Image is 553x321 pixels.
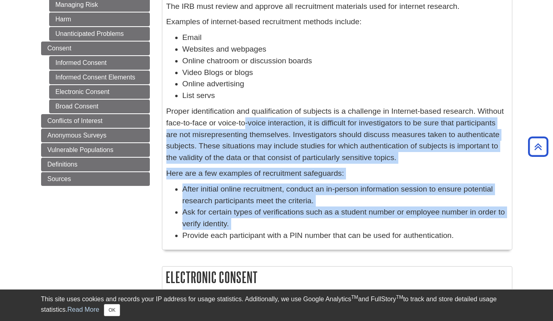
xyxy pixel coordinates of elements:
[182,78,508,90] li: Online advertising
[48,45,72,52] span: Consent
[49,71,150,84] a: Informed Consent Elements
[166,168,508,179] p: Here are a few examples of recruitment safeguards:
[166,106,508,164] p: Proper identification and qualification of subjects is a challenge in Internet-based research. Wi...
[41,158,150,171] a: Definitions
[351,294,358,300] sup: TM
[49,13,150,26] a: Harm
[49,85,150,99] a: Electronic Consent
[49,56,150,70] a: Informed Consent
[182,206,508,230] li: Ask for certain types of verifications such as a student number or employee number in order to ve...
[166,1,508,13] p: The IRB must review and approve all recruitment materials used for internet research.
[41,42,150,55] a: Consent
[49,27,150,41] a: Unanticipated Problems
[48,132,107,139] span: Anonymous Surveys
[48,117,103,124] span: Conflicts of Interest
[162,267,512,288] h2: Electronic Consent
[48,146,114,153] span: Vulnerable Populations
[67,306,99,313] a: Read More
[182,183,508,207] li: After initial online recruitment, conduct an in-person information session to ensure potential re...
[166,16,508,28] p: Examples of internet-based recruitment methods include:
[182,55,508,67] li: Online chatroom or discussion boards
[41,143,150,157] a: Vulnerable Populations
[48,175,71,182] span: Sources
[41,114,150,128] a: Conflicts of Interest
[396,294,403,300] sup: TM
[182,90,508,102] li: List servs
[104,304,120,316] button: Close
[182,44,508,55] li: Websites and webpages
[182,32,508,44] li: Email
[41,129,150,142] a: Anonymous Surveys
[525,141,551,152] a: Back to Top
[182,230,508,242] li: Provide each participant with a PIN number that can be used for authentication.
[41,172,150,186] a: Sources
[49,100,150,113] a: Broad Consent
[41,294,512,316] div: This site uses cookies and records your IP address for usage statistics. Additionally, we use Goo...
[48,161,78,168] span: Definitions
[182,67,508,79] li: Video Blogs or blogs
